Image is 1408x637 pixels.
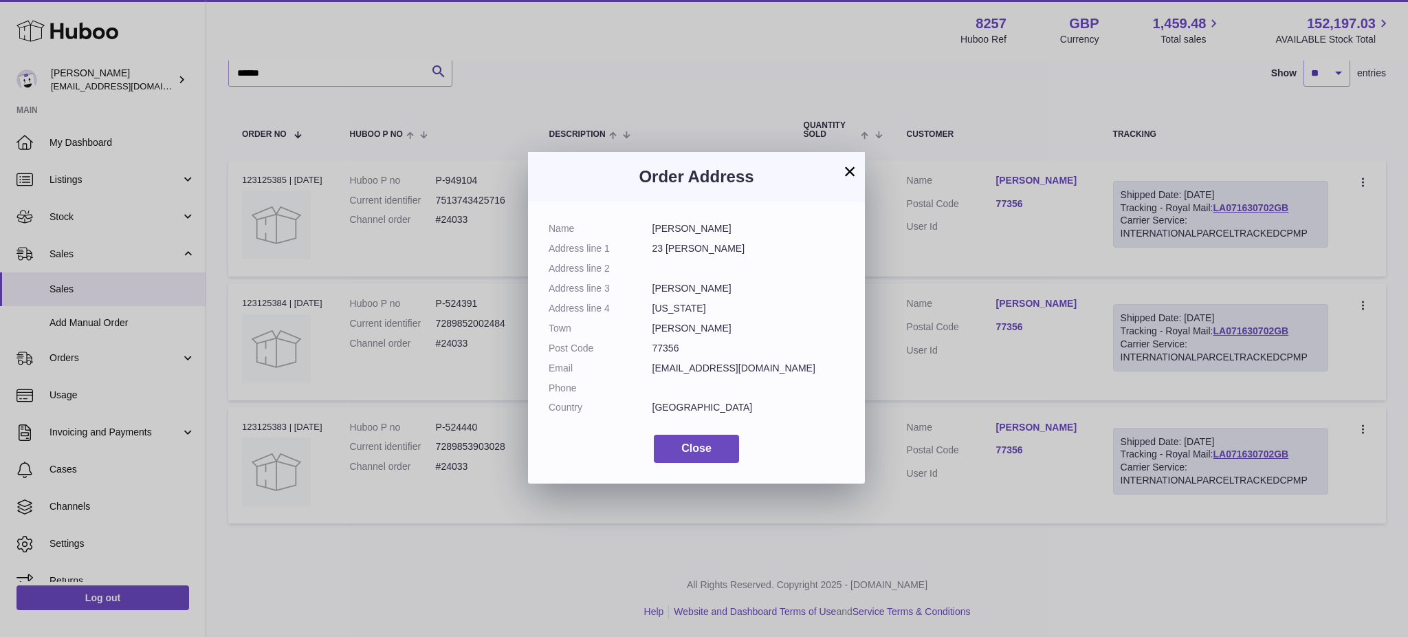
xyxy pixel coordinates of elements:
dt: Address line 2 [549,262,652,275]
dt: Phone [549,382,652,395]
dd: [PERSON_NAME] [652,282,845,295]
dt: Name [549,222,652,235]
dd: [EMAIL_ADDRESS][DOMAIN_NAME] [652,362,845,375]
span: Close [681,442,712,454]
button: Close [654,435,739,463]
dt: Country [549,401,652,414]
dd: [PERSON_NAME] [652,222,845,235]
button: × [841,163,858,180]
dd: [US_STATE] [652,302,845,315]
dd: [GEOGRAPHIC_DATA] [652,401,845,414]
dd: [PERSON_NAME] [652,322,845,335]
dt: Address line 1 [549,242,652,255]
h3: Order Address [549,166,844,188]
dt: Address line 3 [549,282,652,295]
dd: 77356 [652,342,845,355]
dt: Town [549,322,652,335]
dt: Post Code [549,342,652,355]
dt: Address line 4 [549,302,652,315]
dt: Email [549,362,652,375]
dd: 23 [PERSON_NAME] [652,242,845,255]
